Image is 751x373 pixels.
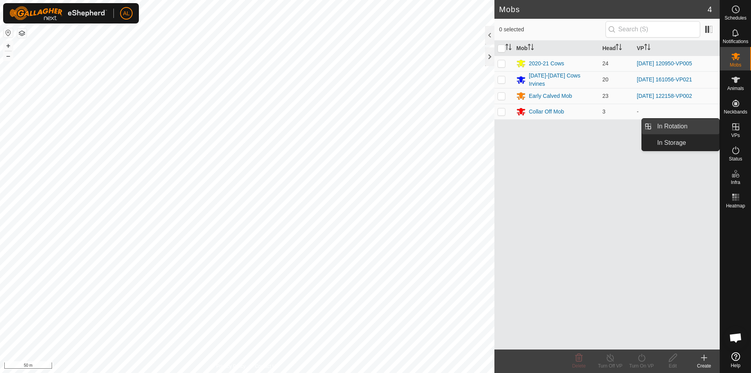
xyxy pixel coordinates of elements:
[602,93,609,99] span: 23
[599,41,634,56] th: Head
[513,41,599,56] th: Mob
[499,25,605,34] span: 0 selected
[529,108,564,116] div: Collar Off Mob
[724,326,747,350] div: Open chat
[731,180,740,185] span: Infra
[724,110,747,114] span: Neckbands
[634,41,720,56] th: VP
[642,135,719,151] li: In Storage
[723,39,748,44] span: Notifications
[4,51,13,61] button: –
[731,133,740,138] span: VPs
[616,45,622,51] p-sorticon: Activate to sort
[720,349,751,371] a: Help
[657,138,686,148] span: In Storage
[602,108,605,115] span: 3
[529,92,572,100] div: Early Calved Mob
[255,363,278,370] a: Contact Us
[626,362,657,369] div: Turn On VP
[657,362,688,369] div: Edit
[731,363,740,368] span: Help
[123,9,129,18] span: AL
[602,60,609,67] span: 24
[637,93,692,99] a: [DATE] 122158-VP002
[637,60,692,67] a: [DATE] 120950-VP005
[4,28,13,38] button: Reset Map
[605,21,700,38] input: Search (S)
[505,45,512,51] p-sorticon: Activate to sort
[724,16,746,20] span: Schedules
[528,45,534,51] p-sorticon: Activate to sort
[595,362,626,369] div: Turn Off VP
[529,72,596,88] div: [DATE]-[DATE] Cows Irvines
[708,4,712,15] span: 4
[726,204,745,208] span: Heatmap
[529,59,564,68] div: 2020-21 Cows
[652,119,719,134] a: In Rotation
[602,76,609,83] span: 20
[572,363,586,369] span: Delete
[727,86,744,91] span: Animals
[652,135,719,151] a: In Storage
[216,363,246,370] a: Privacy Policy
[729,157,742,161] span: Status
[730,63,741,67] span: Mobs
[17,29,27,38] button: Map Layers
[688,362,720,369] div: Create
[642,119,719,134] li: In Rotation
[637,76,692,83] a: [DATE] 161056-VP021
[657,122,687,131] span: In Rotation
[634,104,720,119] td: -
[499,5,708,14] h2: Mobs
[9,6,107,20] img: Gallagher Logo
[4,41,13,50] button: +
[644,45,650,51] p-sorticon: Activate to sort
